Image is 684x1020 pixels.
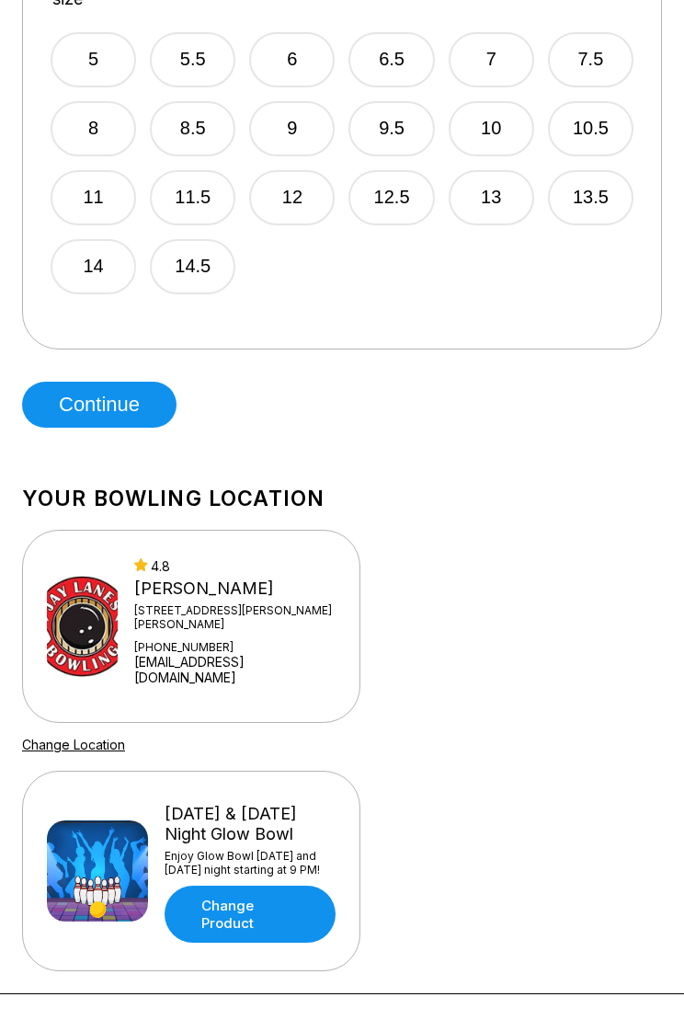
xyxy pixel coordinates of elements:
[165,886,336,943] a: Change Product
[150,239,235,294] button: 14.5
[165,804,336,844] div: [DATE] & [DATE] Night Glow Bowl
[548,32,633,87] button: 7.5
[165,849,336,877] div: Enjoy Glow Bowl [DATE] and [DATE] night starting at 9 PM!
[249,32,335,87] button: 6
[51,239,136,294] button: 14
[449,170,534,225] button: 13
[150,32,235,87] button: 5.5
[134,558,336,574] div: 4.8
[249,170,335,225] button: 12
[47,576,118,677] img: Jay Lanes
[449,101,534,156] button: 10
[134,654,336,685] a: [EMAIL_ADDRESS][DOMAIN_NAME]
[150,101,235,156] button: 8.5
[134,640,336,654] div: [PHONE_NUMBER]
[51,32,136,87] button: 5
[348,32,434,87] button: 6.5
[548,101,633,156] button: 10.5
[47,820,148,922] img: Friday & Saturday Night Glow Bowl
[51,170,136,225] button: 11
[249,101,335,156] button: 9
[22,382,177,428] button: Continue
[449,32,534,87] button: 7
[548,170,633,225] button: 13.5
[348,170,434,225] button: 12.5
[150,170,235,225] button: 11.5
[22,486,662,511] h1: Your bowling location
[22,737,125,752] a: Change Location
[134,579,336,599] div: [PERSON_NAME]
[348,101,434,156] button: 9.5
[134,603,336,631] div: [STREET_ADDRESS][PERSON_NAME][PERSON_NAME]
[51,101,136,156] button: 8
